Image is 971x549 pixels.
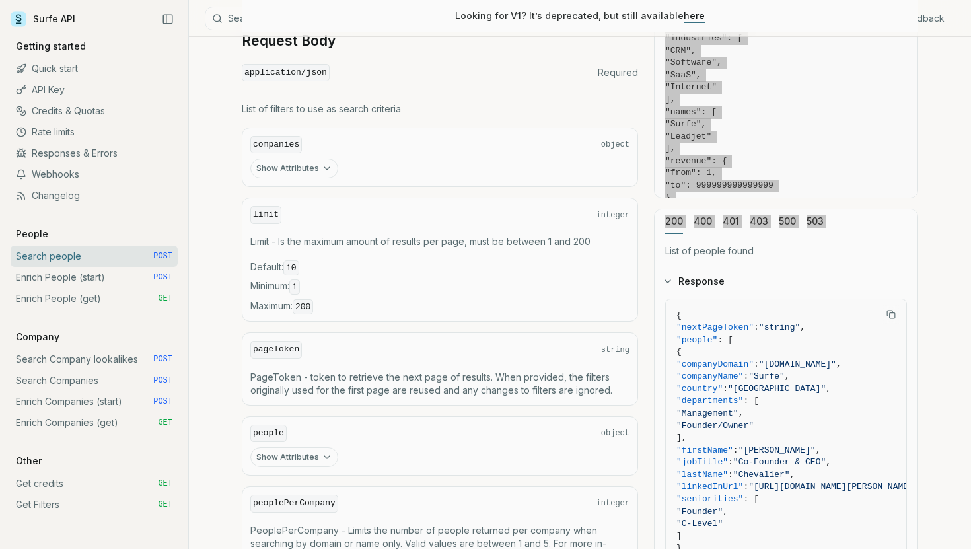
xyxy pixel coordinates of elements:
span: Default : [250,260,629,275]
span: GET [158,293,172,304]
span: POST [153,396,172,407]
span: "companyName" [676,371,743,381]
span: "Co-Founder & CEO" [733,457,826,467]
span: , [826,384,831,394]
code: companies [250,136,302,154]
span: "[PERSON_NAME]" [738,445,816,455]
p: Limit - Is the maximum amount of results per page, must be between 1 and 200 [250,235,629,248]
span: "country" [676,384,723,394]
a: Enrich Companies (start) POST [11,391,178,412]
p: List of people found [665,244,907,258]
button: 200 [665,209,683,234]
a: Search people POST [11,246,178,267]
span: : [728,457,733,467]
span: Maximum : [250,299,629,314]
span: , [723,507,728,517]
code: 1 [289,279,300,295]
button: 403 [750,209,768,234]
p: Getting started [11,40,91,53]
p: Other [11,455,47,468]
p: Looking for V1? It’s deprecated, but still available [455,9,705,22]
span: integer [596,498,629,509]
p: Company [11,330,65,344]
span: "firstName" [676,445,733,455]
button: 503 [807,209,824,234]
span: : [754,322,759,332]
button: Show Attributes [250,447,338,467]
span: : [733,445,738,455]
span: { [676,311,682,320]
span: ], [676,433,687,443]
span: "Internet" [665,82,717,92]
span: : [723,384,728,394]
span: , [836,359,842,369]
span: : [743,371,748,381]
a: Get credits GET [11,473,178,494]
button: Collapse Sidebar [158,9,178,29]
span: GET [158,478,172,489]
button: Show Attributes [250,159,338,178]
span: { [676,347,682,357]
p: List of filters to use as search criteria [242,102,638,116]
span: "CRM", [665,46,696,55]
span: string [601,345,629,355]
span: POST [153,354,172,365]
span: : [ [743,396,758,406]
span: : [ [743,494,758,504]
span: "[DOMAIN_NAME]" [759,359,836,369]
span: , [816,445,821,455]
span: "Chevalier" [733,470,790,480]
span: ], [665,143,676,153]
button: 400 [694,209,712,234]
span: , [738,408,744,418]
a: here [684,10,705,21]
span: : [743,482,748,492]
span: GET [158,499,172,510]
a: Enrich People (get) GET [11,288,178,309]
a: Enrich People (start) POST [11,267,178,288]
span: : [ [717,335,733,345]
span: "people" [676,335,717,345]
button: Response [655,264,917,299]
span: Minimum : [250,279,629,294]
span: POST [153,375,172,386]
span: : [754,359,759,369]
span: "Leadjet" [665,131,711,141]
span: "Founder/Owner" [676,421,754,431]
span: Required [598,66,638,79]
span: , [826,457,831,467]
code: application/json [242,64,330,82]
span: integer [596,210,629,221]
a: Get Filters GET [11,494,178,515]
a: Surfe API [11,9,75,29]
a: Webhooks [11,164,178,185]
span: "revenue": { [665,156,727,166]
a: Quick start [11,58,178,79]
button: 500 [779,209,796,234]
span: } [665,192,670,202]
code: 10 [283,260,299,275]
code: peoplePerCompany [250,495,338,513]
span: , [785,371,790,381]
span: , [790,470,795,480]
a: Changelog [11,185,178,206]
span: , [800,322,805,332]
span: object [601,428,629,439]
p: PageToken - token to retrieve the next page of results. When provided, the filters originally use... [250,371,629,397]
a: Rate limits [11,122,178,143]
span: ] [676,531,682,541]
span: "Founder" [676,507,723,517]
span: "jobTitle" [676,457,728,467]
span: "SaaS", [665,70,701,80]
span: "linkedInUrl" [676,482,743,492]
a: Credits & Quotas [11,100,178,122]
span: "companyDomain" [676,359,754,369]
span: "from": 1, [665,168,717,178]
a: Enrich Companies (get) GET [11,412,178,433]
span: "Surfe" [748,371,785,381]
span: ], [665,94,676,104]
button: Search⌘K [205,7,535,30]
span: GET [158,418,172,428]
span: "Software", [665,57,722,67]
span: "names": [ [665,107,717,117]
